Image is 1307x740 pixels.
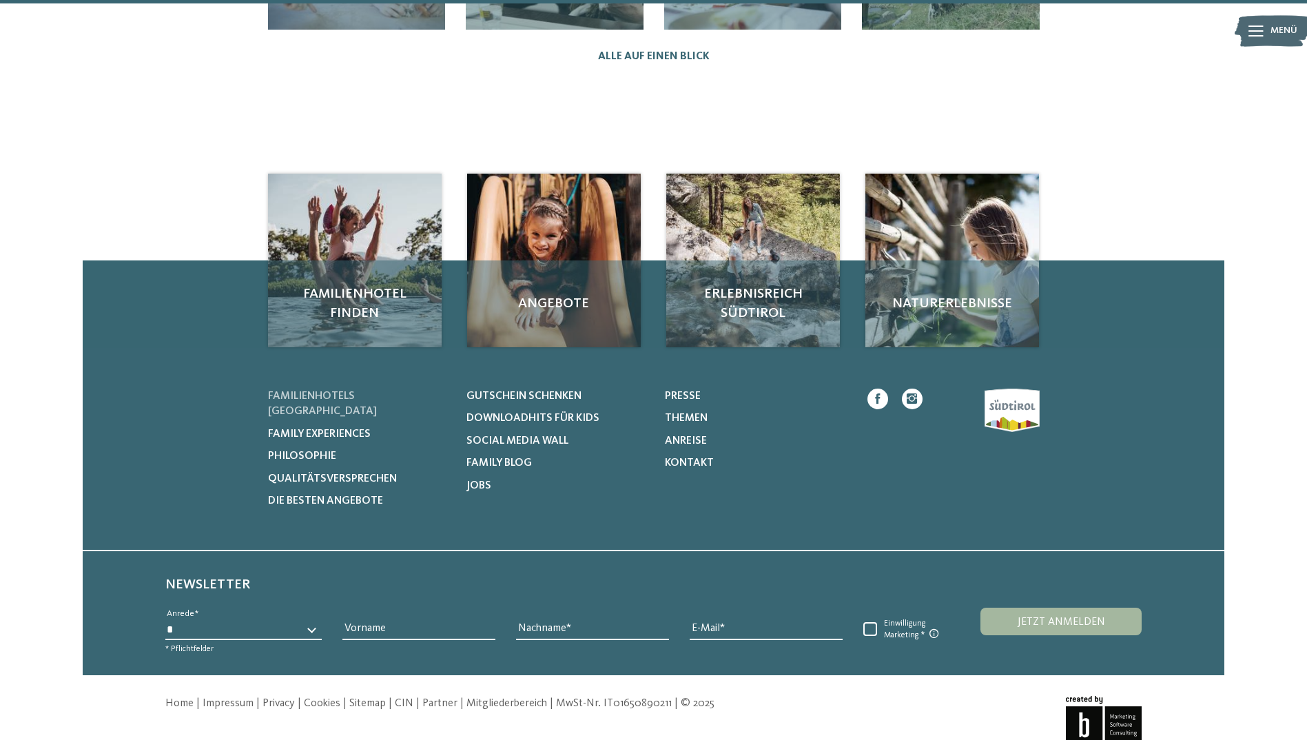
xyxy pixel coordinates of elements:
[466,435,568,446] span: Social Media Wall
[665,435,707,446] span: Anreise
[665,411,846,426] a: Themen
[675,698,678,709] span: |
[268,473,397,484] span: Qualitätsversprechen
[665,391,701,402] span: Presse
[165,578,250,592] span: Newsletter
[466,433,648,449] a: Social Media Wall
[268,174,442,347] img: Wellness mit Kindern: Jetzt ist Kuschelzeit!
[466,411,648,426] a: Downloadhits für Kids
[1018,617,1105,628] span: Jetzt anmelden
[304,698,340,709] a: Cookies
[349,698,386,709] a: Sitemap
[877,619,949,641] span: Einwilligung Marketing
[681,698,714,709] span: © 2025
[865,174,1039,347] img: Wellness mit Kindern: Jetzt ist Kuschelzeit!
[466,478,648,493] a: Jobs
[466,458,532,469] span: Family Blog
[268,493,449,508] a: Die besten Angebote
[665,433,846,449] a: Anreise
[165,645,214,653] span: * Pflichtfelder
[665,413,708,424] span: Themen
[268,391,377,417] span: Familienhotels [GEOGRAPHIC_DATA]
[395,698,413,709] a: CIN
[389,698,392,709] span: |
[865,174,1039,347] a: Wellness mit Kindern: Jetzt ist Kuschelzeit! Naturerlebnisse
[416,698,420,709] span: |
[665,458,714,469] span: Kontakt
[680,285,826,323] span: Erlebnisreich Südtirol
[466,455,648,471] a: Family Blog
[598,50,710,63] a: Alle auf einen Blick
[268,426,449,442] a: Family Experiences
[466,480,491,491] span: Jobs
[268,495,383,506] span: Die besten Angebote
[282,285,428,323] span: Familienhotel finden
[466,413,599,424] span: Downloadhits für Kids
[203,698,254,709] a: Impressum
[422,698,457,709] a: Partner
[196,698,200,709] span: |
[467,174,641,347] img: Wellness mit Kindern: Jetzt ist Kuschelzeit!
[268,451,336,462] span: Philosophie
[268,389,449,420] a: Familienhotels [GEOGRAPHIC_DATA]
[550,698,553,709] span: |
[466,698,547,709] a: Mitgliederbereich
[268,174,442,347] a: Wellness mit Kindern: Jetzt ist Kuschelzeit! Familienhotel finden
[665,389,846,404] a: Presse
[481,294,627,314] span: Angebote
[256,698,260,709] span: |
[466,389,648,404] a: Gutschein schenken
[343,698,347,709] span: |
[263,698,295,709] a: Privacy
[980,608,1142,635] button: Jetzt anmelden
[556,698,672,709] span: MwSt-Nr. IT01650890211
[666,174,840,347] a: Wellness mit Kindern: Jetzt ist Kuschelzeit! Erlebnisreich Südtirol
[466,391,582,402] span: Gutschein schenken
[460,698,464,709] span: |
[165,698,194,709] a: Home
[666,174,840,347] img: Wellness mit Kindern: Jetzt ist Kuschelzeit!
[665,455,846,471] a: Kontakt
[879,294,1025,314] span: Naturerlebnisse
[268,449,449,464] a: Philosophie
[298,698,301,709] span: |
[268,471,449,486] a: Qualitätsversprechen
[268,429,371,440] span: Family Experiences
[467,174,641,347] a: Wellness mit Kindern: Jetzt ist Kuschelzeit! Angebote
